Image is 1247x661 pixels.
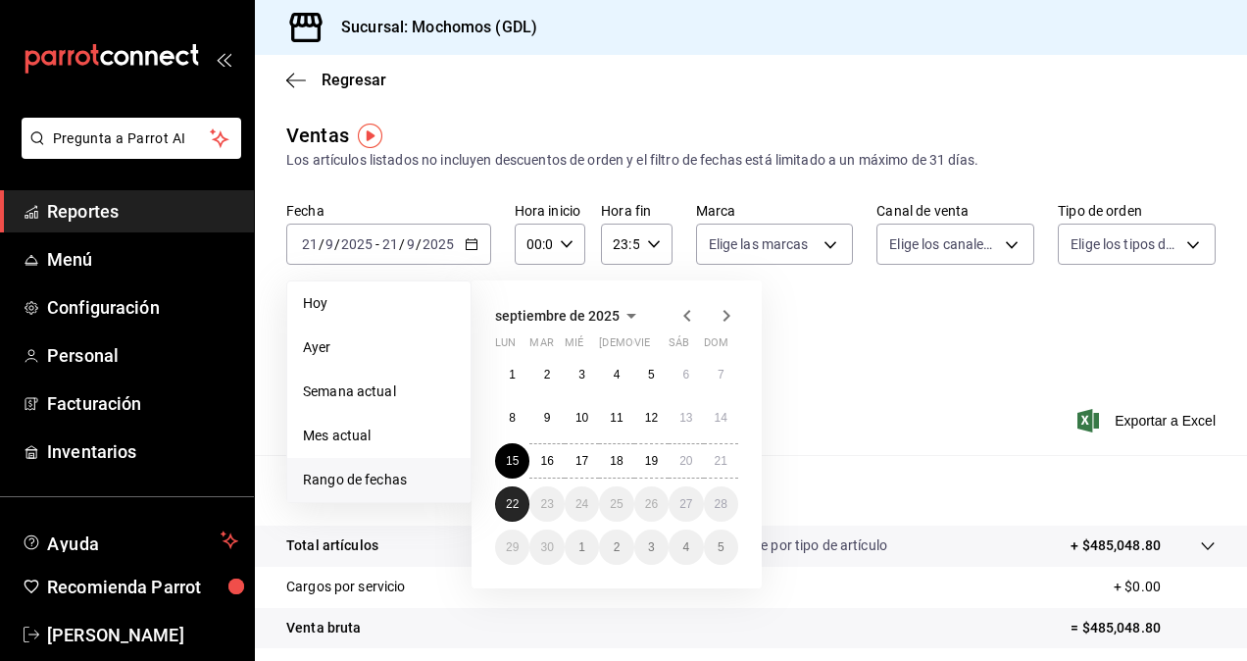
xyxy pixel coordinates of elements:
abbr: 4 de septiembre de 2025 [614,368,621,381]
span: Menú [47,246,238,273]
button: 27 de septiembre de 2025 [669,486,703,522]
button: 1 de octubre de 2025 [565,530,599,565]
input: -- [324,236,334,252]
button: 26 de septiembre de 2025 [634,486,669,522]
span: Configuración [47,294,238,321]
button: 8 de septiembre de 2025 [495,400,529,435]
button: 14 de septiembre de 2025 [704,400,738,435]
span: Pregunta a Parrot AI [53,128,211,149]
abbr: 17 de septiembre de 2025 [575,454,588,468]
button: 15 de septiembre de 2025 [495,443,529,479]
span: [PERSON_NAME] [47,622,238,648]
span: / [334,236,340,252]
input: ---- [422,236,455,252]
button: 3 de octubre de 2025 [634,530,669,565]
button: 28 de septiembre de 2025 [704,486,738,522]
abbr: 11 de septiembre de 2025 [610,411,623,425]
abbr: 14 de septiembre de 2025 [715,411,727,425]
p: Total artículos [286,535,378,556]
input: ---- [340,236,374,252]
button: 29 de septiembre de 2025 [495,530,529,565]
abbr: martes [529,336,553,357]
abbr: 21 de septiembre de 2025 [715,454,727,468]
div: Los artículos listados no incluyen descuentos de orden y el filtro de fechas está limitado a un m... [286,150,1216,171]
button: 30 de septiembre de 2025 [529,530,564,565]
abbr: 13 de septiembre de 2025 [679,411,692,425]
span: Recomienda Parrot [47,574,238,600]
input: -- [301,236,319,252]
span: / [319,236,324,252]
label: Tipo de orden [1058,204,1216,218]
abbr: domingo [704,336,728,357]
abbr: 3 de octubre de 2025 [648,540,655,554]
abbr: 22 de septiembre de 2025 [506,497,519,511]
button: 2 de octubre de 2025 [599,530,633,565]
input: -- [406,236,416,252]
label: Marca [696,204,854,218]
button: Regresar [286,71,386,89]
abbr: 18 de septiembre de 2025 [610,454,623,468]
abbr: 5 de octubre de 2025 [718,540,724,554]
span: - [375,236,379,252]
img: Tooltip marker [358,124,382,148]
span: Elige las marcas [709,234,809,254]
abbr: 27 de septiembre de 2025 [679,497,692,511]
div: Ventas [286,121,349,150]
span: Hoy [303,293,455,314]
abbr: 24 de septiembre de 2025 [575,497,588,511]
abbr: 26 de septiembre de 2025 [645,497,658,511]
button: 13 de septiembre de 2025 [669,400,703,435]
span: / [416,236,422,252]
label: Fecha [286,204,491,218]
span: Regresar [322,71,386,89]
button: 18 de septiembre de 2025 [599,443,633,479]
button: 17 de septiembre de 2025 [565,443,599,479]
button: septiembre de 2025 [495,304,643,328]
button: 16 de septiembre de 2025 [529,443,564,479]
button: 22 de septiembre de 2025 [495,486,529,522]
abbr: 15 de septiembre de 2025 [506,454,519,468]
abbr: 1 de septiembre de 2025 [509,368,516,381]
abbr: lunes [495,336,516,357]
abbr: 6 de septiembre de 2025 [682,368,689,381]
abbr: 30 de septiembre de 2025 [540,540,553,554]
span: septiembre de 2025 [495,308,620,324]
span: Mes actual [303,426,455,446]
abbr: sábado [669,336,689,357]
p: + $0.00 [1114,577,1216,597]
button: 12 de septiembre de 2025 [634,400,669,435]
button: 19 de septiembre de 2025 [634,443,669,479]
p: = $485,048.80 [1071,618,1216,638]
span: Ayer [303,337,455,358]
span: Inventarios [47,438,238,465]
span: Elige los canales de venta [889,234,998,254]
abbr: 2 de septiembre de 2025 [544,368,551,381]
button: 7 de septiembre de 2025 [704,357,738,392]
abbr: 29 de septiembre de 2025 [506,540,519,554]
button: 2 de septiembre de 2025 [529,357,564,392]
abbr: 7 de septiembre de 2025 [718,368,724,381]
span: Facturación [47,390,238,417]
button: Exportar a Excel [1081,409,1216,432]
abbr: 28 de septiembre de 2025 [715,497,727,511]
button: 5 de octubre de 2025 [704,530,738,565]
button: 24 de septiembre de 2025 [565,486,599,522]
label: Canal de venta [876,204,1034,218]
label: Hora inicio [515,204,585,218]
button: 10 de septiembre de 2025 [565,400,599,435]
button: 5 de septiembre de 2025 [634,357,669,392]
button: open_drawer_menu [216,51,231,67]
button: 9 de septiembre de 2025 [529,400,564,435]
span: / [399,236,405,252]
a: Pregunta a Parrot AI [14,142,241,163]
abbr: 4 de octubre de 2025 [682,540,689,554]
span: Personal [47,342,238,369]
abbr: viernes [634,336,650,357]
abbr: jueves [599,336,715,357]
p: Cargos por servicio [286,577,406,597]
button: 4 de octubre de 2025 [669,530,703,565]
button: 20 de septiembre de 2025 [669,443,703,479]
button: 25 de septiembre de 2025 [599,486,633,522]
